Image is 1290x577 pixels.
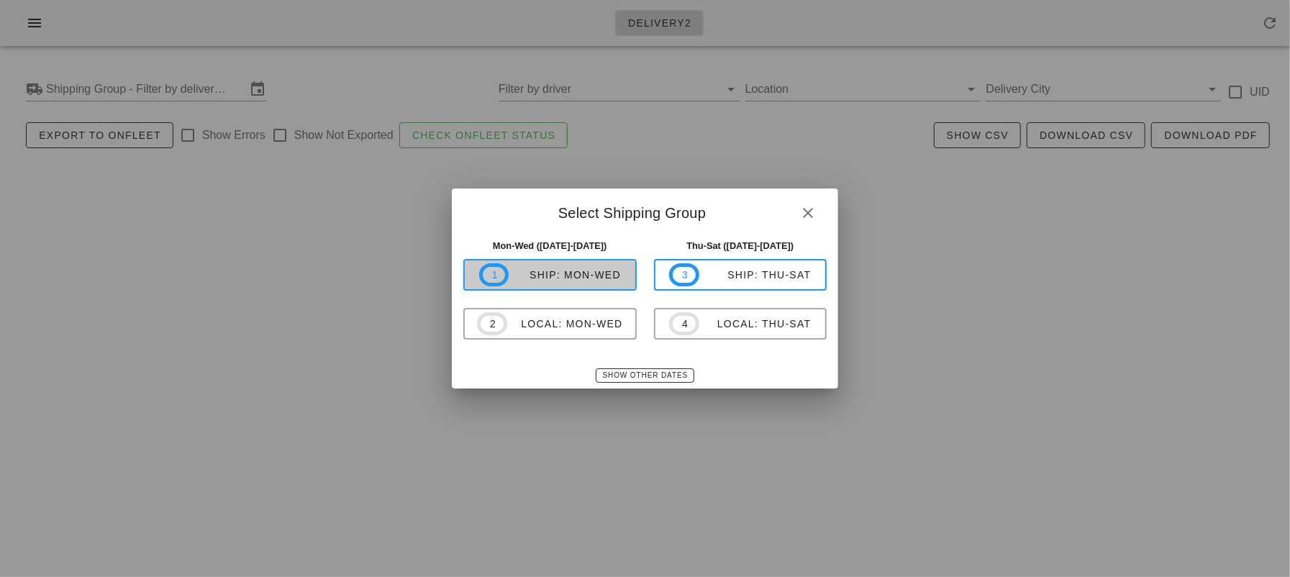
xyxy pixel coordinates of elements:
[596,368,694,383] button: Show Other Dates
[602,371,688,379] span: Show Other Dates
[699,318,812,330] div: local: Thu-Sat
[489,316,495,332] span: 2
[654,308,827,340] button: 4local: Thu-Sat
[452,188,838,233] div: Select Shipping Group
[491,267,497,283] span: 1
[686,240,794,251] strong: Thu-Sat ([DATE]-[DATE])
[507,318,623,330] div: local: Mon-Wed
[681,316,687,332] span: 4
[463,259,637,291] button: 1ship: Mon-Wed
[699,269,812,281] div: ship: Thu-Sat
[493,240,607,251] strong: Mon-Wed ([DATE]-[DATE])
[509,269,621,281] div: ship: Mon-Wed
[463,308,637,340] button: 2local: Mon-Wed
[681,267,687,283] span: 3
[654,259,827,291] button: 3ship: Thu-Sat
